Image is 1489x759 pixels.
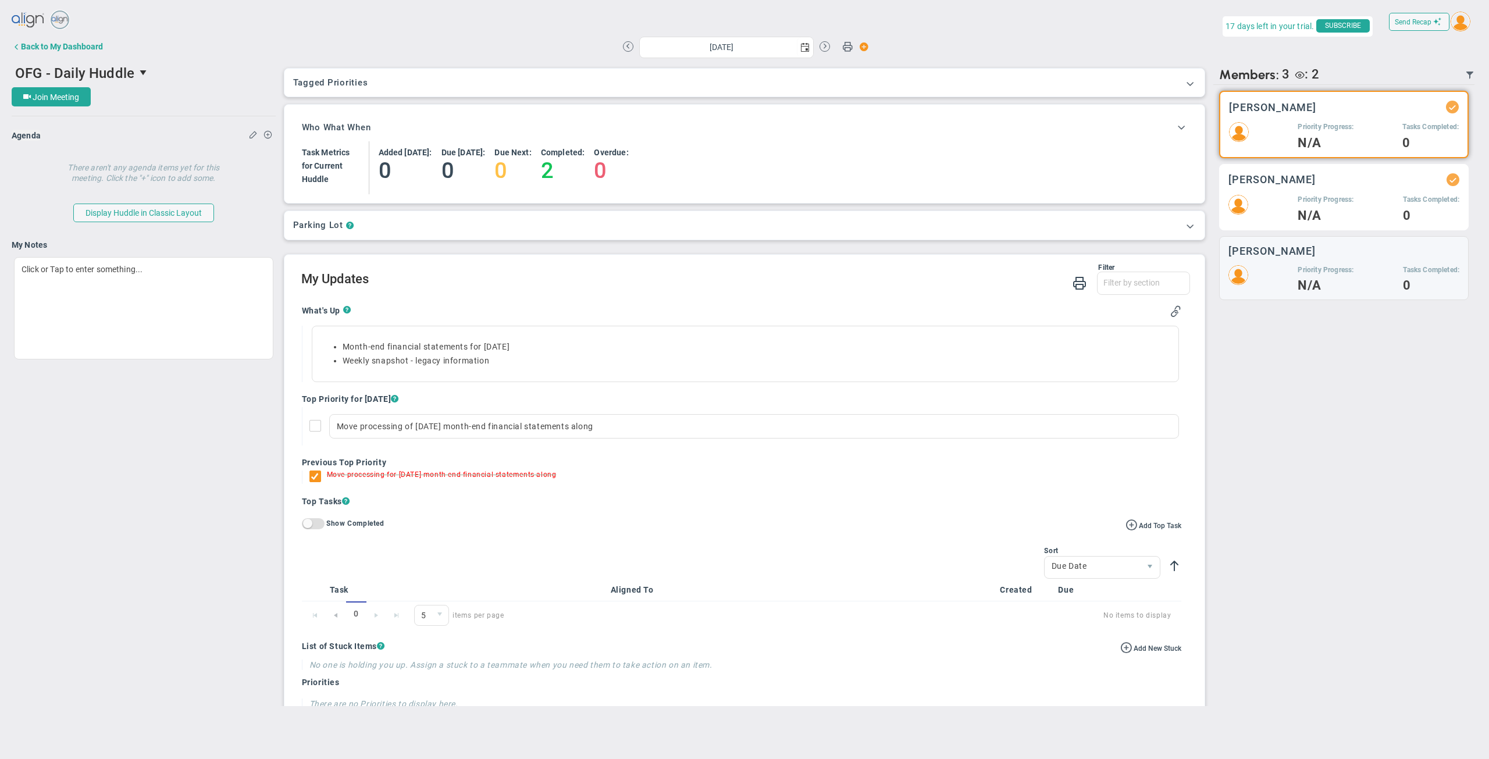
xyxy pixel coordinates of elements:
[1134,644,1181,653] span: Add New Stuck
[12,9,45,32] img: align-logo.svg
[1298,195,1353,205] h5: Priority Progress:
[1228,195,1248,215] img: 204802.Person.photo
[1389,13,1449,31] button: Send Recap
[1053,579,1112,601] th: Due
[346,601,366,626] span: 0
[1312,67,1319,81] span: 2
[1120,641,1181,654] button: Add New Stuck
[1448,103,1456,111] div: Updated Status
[1403,265,1459,275] h5: Tasks Completed:
[1219,67,1278,83] span: Members:
[33,92,79,102] span: Join Meeting
[1073,275,1087,290] span: Print My Huddle Updates
[1045,557,1140,576] span: Due Date
[1298,138,1353,148] h4: N/A
[541,158,585,183] h4: 2
[14,257,273,359] div: Click or Tap to enter something...
[1044,547,1160,555] div: Sort
[1228,265,1248,285] img: 204801.Person.photo
[1229,102,1316,113] h3: [PERSON_NAME]
[15,65,134,81] span: OFG - Daily Huddle
[1289,67,1319,83] div: The following people are Viewers: Craig Churchill, Tyler Van Schoonhoven
[1226,19,1314,34] span: 17 days left in your trial.
[797,37,813,58] span: select
[1125,518,1181,531] button: Add Top Task
[1451,12,1470,31] img: 204803.Person.photo
[995,579,1053,601] th: Created
[441,158,486,183] h4: 0
[325,579,536,601] th: Task
[1298,280,1353,291] h4: N/A
[541,147,585,158] h4: Completed:
[1298,122,1353,132] h5: Priority Progress:
[293,220,343,231] h3: Parking Lot
[302,161,343,170] span: for Current
[379,158,432,183] h4: 0
[1282,67,1289,83] span: 3
[1228,174,1316,185] h3: [PERSON_NAME]
[1449,176,1457,184] div: Updated Status
[1403,280,1459,291] h4: 0
[302,457,1182,468] h4: Previous Top Priority
[12,35,103,58] button: Back to My Dashboard
[309,660,1182,670] h4: No one is holding you up. Assign a stuck to a teammate when you need them to take action on an item.
[842,41,853,57] span: Print Huddle
[1298,211,1353,221] h4: N/A
[134,63,154,83] span: select
[518,608,1171,622] span: No items to display
[379,147,432,158] h4: Added [DATE]:
[301,272,1191,288] h2: My Updates
[606,579,996,601] th: Aligned To
[1228,245,1316,256] h3: [PERSON_NAME]
[1402,122,1459,132] h5: Tasks Completed:
[494,158,531,183] h4: 0
[1465,70,1474,80] span: Filter Updated Members
[65,154,223,183] h4: There aren't any agenda items yet for this meeting. Click the "+" icon to add some.
[441,147,486,158] h4: Due [DATE]:
[327,471,557,484] div: Move processing for [DATE] month-end financial statements along
[594,147,628,158] h4: Overdue:
[329,414,1180,439] div: Move processing of [DATE] month-end financial statements along
[12,87,91,106] button: Join Meeting
[302,394,1182,404] h4: Top Priority for [DATE]
[414,605,504,626] span: items per page
[343,342,510,351] span: Month-end financial statements for [DATE]
[343,356,490,365] span: Weekly snapshot - legacy information
[302,496,1182,507] h4: Top Tasks
[414,605,449,626] span: 0
[1305,67,1308,81] span: :
[854,39,869,55] span: Action Button
[12,131,41,140] span: Agenda
[293,77,1196,88] h3: Tagged Priorities
[431,605,448,625] span: select
[302,122,371,133] h3: Who What When
[309,699,833,709] h4: There are no Priorities to display here.
[415,605,432,625] span: 5
[1395,18,1431,26] span: Send Recap
[594,158,628,183] h4: 0
[301,263,1115,272] div: Filter
[73,204,214,222] button: Display Huddle in Classic Layout
[302,677,1182,687] h4: Priorities
[1298,265,1353,275] h5: Priority Progress:
[302,641,1182,651] h4: List of Stuck Items
[21,42,103,51] div: Back to My Dashboard
[1403,195,1459,205] h5: Tasks Completed:
[1402,138,1459,148] h4: 0
[12,240,276,250] h4: My Notes
[1403,211,1459,221] h4: 0
[494,147,531,158] h4: Due Next:
[302,305,343,316] h4: What's Up
[1140,557,1160,579] span: select
[302,147,350,158] h4: Task Metrics
[1098,272,1189,293] input: Filter by section
[1229,122,1249,142] img: 204803.Person.photo
[1316,19,1370,33] span: SUBSCRIBE
[326,519,384,527] label: Show Completed
[302,174,329,184] span: Huddle
[1139,522,1181,530] span: Add Top Task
